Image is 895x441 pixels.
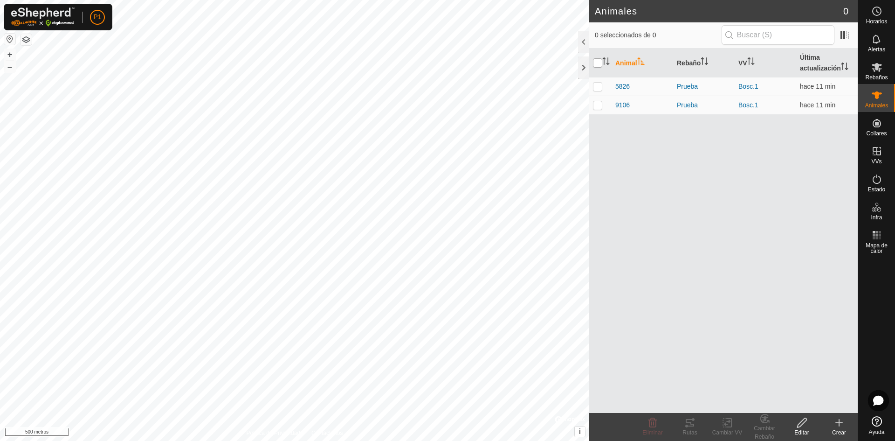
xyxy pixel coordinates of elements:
[575,427,585,437] button: i
[871,158,881,165] font: VVs
[738,83,758,90] a: Bosc.1
[677,83,698,90] font: Prueba
[712,429,743,436] font: Cambiar VV
[311,429,343,437] a: Contáctanos
[754,425,775,440] font: Cambiar Rebaño
[722,25,834,45] input: Buscar (S)
[311,430,343,436] font: Contáctanos
[642,429,662,436] font: Eliminar
[11,7,75,27] img: Logotipo de Gallagher
[21,34,32,45] button: Capas del Mapa
[247,430,300,436] font: Política de Privacidad
[682,429,697,436] font: Rutas
[677,59,701,67] font: Rebaño
[595,6,637,16] font: Animales
[866,130,887,137] font: Collares
[800,101,835,109] span: 11 de agosto de 2025, 13:18
[637,59,645,66] p-sorticon: Activar para ordenar
[800,83,835,90] span: 11 de agosto de 2025, 13:18
[794,429,809,436] font: Editar
[4,49,15,60] button: +
[677,101,698,109] font: Prueba
[602,59,610,66] p-sorticon: Activar para ordenar
[738,101,758,109] a: Bosc.1
[247,429,300,437] a: Política de Privacidad
[7,62,12,71] font: –
[595,31,656,39] font: 0 seleccionados de 0
[800,101,835,109] font: hace 11 min
[871,214,882,221] font: Infra
[800,54,841,72] font: Última actualización
[579,427,581,435] font: i
[843,6,848,16] font: 0
[701,59,708,66] p-sorticon: Activar para ordenar
[7,49,13,59] font: +
[869,429,885,435] font: Ayuda
[865,102,888,109] font: Animales
[615,83,630,90] font: 5826
[868,186,885,193] font: Estado
[832,429,846,436] font: Crear
[615,101,630,109] font: 9106
[866,18,887,25] font: Horarios
[866,242,888,254] font: Mapa de calor
[738,59,747,67] font: VV
[4,34,15,45] button: Restablecer mapa
[93,13,101,21] font: P1
[858,413,895,439] a: Ayuda
[4,61,15,72] button: –
[800,83,835,90] font: hace 11 min
[868,46,885,53] font: Alertas
[747,59,755,66] p-sorticon: Activar para ordenar
[615,59,637,67] font: Animal
[841,64,848,71] p-sorticon: Activar para ordenar
[865,74,888,81] font: Rebaños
